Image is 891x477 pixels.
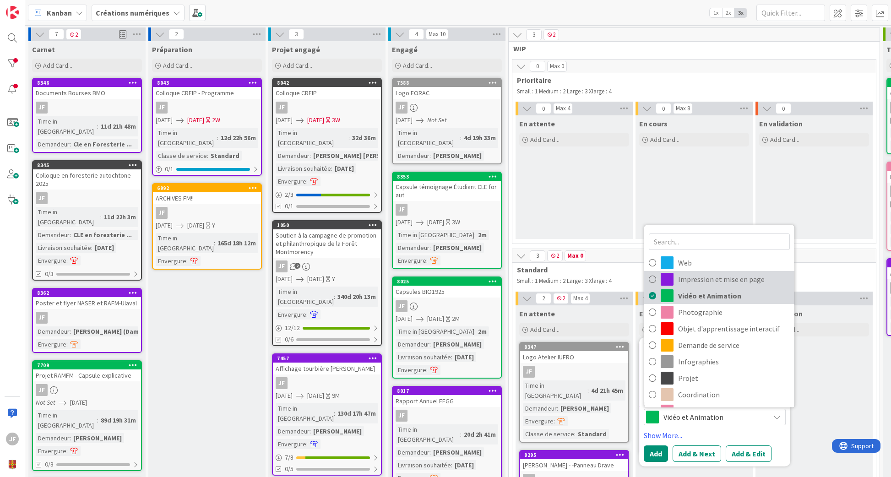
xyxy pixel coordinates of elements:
[276,403,334,423] div: Time in [GEOGRAPHIC_DATA]
[156,207,168,219] div: JF
[306,176,308,186] span: :
[332,274,335,284] div: Y
[678,305,790,319] span: Photographie
[393,286,501,298] div: Capsules BIO1925
[36,192,48,204] div: JF
[33,192,141,204] div: JF
[98,415,138,425] div: 89d 19h 31m
[573,296,587,301] div: Max 4
[218,133,258,143] div: 12d 22h 56m
[451,352,452,362] span: :
[19,1,42,12] span: Support
[393,173,501,201] div: 8353Capsule témoignage Étudiant CLE for aut
[36,116,97,136] div: Time in [GEOGRAPHIC_DATA]
[310,426,311,436] span: :
[331,163,332,173] span: :
[97,121,98,131] span: :
[393,79,501,99] div: 7588Logo FORAC
[393,181,501,201] div: Capsule témoignage Étudiant CLE for aut
[543,29,559,40] span: 2
[156,128,217,148] div: Time in [GEOGRAPHIC_DATA]
[396,326,474,336] div: Time in [GEOGRAPHIC_DATA]
[431,243,484,253] div: [PERSON_NAME]
[520,343,628,351] div: 8347
[285,201,293,211] span: 0/1
[567,254,583,258] div: Max 0
[187,115,204,125] span: [DATE]
[429,243,431,253] span: :
[644,429,786,440] a: Show More...
[273,79,381,99] div: 8042Colloque CREIP
[452,352,476,362] div: [DATE]
[393,173,501,181] div: 8353
[397,173,501,180] div: 8353
[37,362,141,369] div: 7709
[66,339,68,349] span: :
[396,314,413,324] span: [DATE]
[36,398,55,407] i: Not Set
[393,204,501,216] div: JF
[153,79,261,99] div: 8043Colloque CREIP - Programme
[396,230,474,240] div: Time in [GEOGRAPHIC_DATA]
[273,354,381,374] div: 7457Affichage tourbière [PERSON_NAME]
[350,133,378,143] div: 32d 36m
[153,192,261,204] div: ARCHIVES FM!!
[33,161,141,169] div: 8345
[678,289,790,303] span: Vidéo et Animation
[163,61,192,70] span: Add Card...
[517,76,864,85] span: Prioritaire
[276,391,293,401] span: [DATE]
[285,335,293,344] span: 0/6
[553,293,569,304] span: 2
[644,320,794,337] a: Objet d'apprentissage interactif
[45,269,54,279] span: 0/3
[393,410,501,422] div: JF
[96,8,169,17] b: Créations numériques
[644,400,660,407] span: Label
[33,289,141,309] div: 8362Poster et flyer NASER et RAFM-Ulaval
[673,445,721,461] button: Add & Next
[273,363,381,374] div: Affichage tourbière [PERSON_NAME]
[273,102,381,114] div: JF
[710,8,722,17] span: 1x
[36,433,70,443] div: Demandeur
[100,212,102,222] span: :
[36,102,48,114] div: JF
[392,45,418,54] span: Engagé
[215,238,258,248] div: 165d 18h 12m
[36,384,48,396] div: JF
[396,128,460,148] div: Time in [GEOGRAPHIC_DATA]
[276,176,306,186] div: Envergure
[403,61,432,70] span: Add Card...
[431,151,484,161] div: [PERSON_NAME]
[556,106,570,111] div: Max 4
[33,87,141,99] div: Documents Bourses BMO
[396,339,429,349] div: Demandeur
[33,79,141,99] div: 8346Documents Bourses BMO
[273,221,381,229] div: 1050
[335,408,378,418] div: 130d 17h 47m
[462,429,498,439] div: 20d 2h 41m
[650,136,679,144] span: Add Card...
[393,277,501,298] div: 8025Capsules BIO1925
[334,408,335,418] span: :
[212,221,215,230] div: Y
[397,388,501,394] div: 8017
[426,255,428,266] span: :
[332,115,340,125] div: 3W
[91,243,92,253] span: :
[66,255,68,266] span: :
[36,410,97,430] div: Time in [GEOGRAPHIC_DATA]
[474,326,476,336] span: :
[396,255,426,266] div: Envergure
[396,115,413,125] span: [DATE]
[644,370,794,386] a: Projet
[462,133,498,143] div: 4d 19h 33m
[33,297,141,309] div: Poster et flyer NASER et RAFM-Ulaval
[526,29,542,40] span: 3
[277,80,381,86] div: 8042
[550,64,564,69] div: Max 0
[165,164,174,174] span: 0 / 1
[71,139,134,149] div: Cle en Foresterie ...
[396,410,407,422] div: JF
